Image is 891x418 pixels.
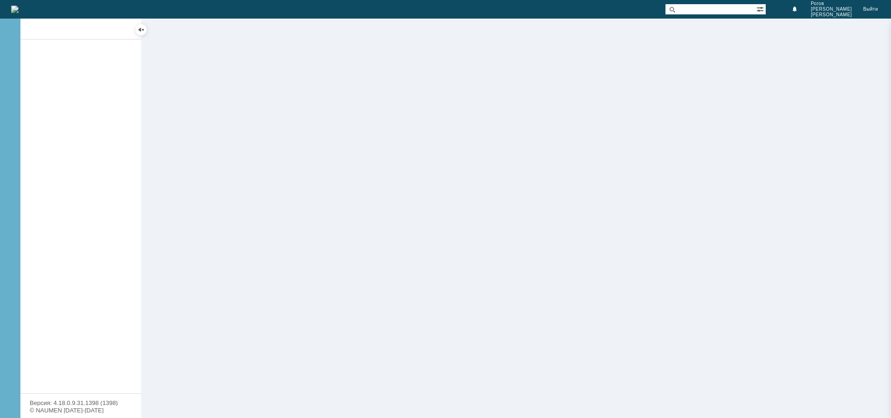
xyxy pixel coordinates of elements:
span: [PERSON_NAME] [811,7,852,12]
div: © NAUMEN [DATE]-[DATE] [30,407,132,413]
span: Рогов [811,1,852,7]
span: [PERSON_NAME] [811,12,852,18]
span: Расширенный поиск [756,4,766,13]
img: logo [11,6,19,13]
a: Перейти на домашнюю страницу [11,6,19,13]
div: Скрыть меню [136,24,147,35]
div: Версия: 4.18.0.9.31.1398 (1398) [30,400,132,406]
